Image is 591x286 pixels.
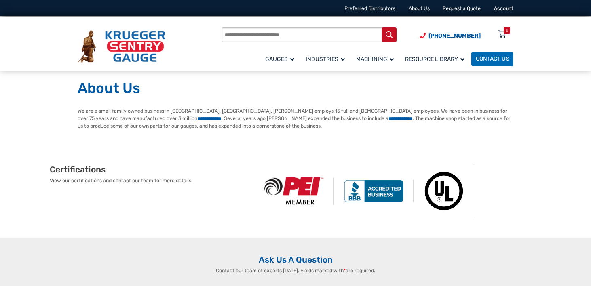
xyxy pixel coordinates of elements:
p: View our certifications and contact our team for more details. [50,177,255,184]
a: Account [494,6,513,11]
span: Resource Library [405,56,464,63]
h2: Ask Us A Question [78,254,513,265]
p: We are a small family owned business in [GEOGRAPHIC_DATA], [GEOGRAPHIC_DATA]. [PERSON_NAME] emplo... [78,107,513,130]
span: [PHONE_NUMBER] [428,32,481,39]
img: Underwriters Laboratories [414,164,474,218]
a: About Us [409,6,430,11]
span: Industries [306,56,345,63]
a: Preferred Distributors [344,6,395,11]
h1: About Us [78,80,513,97]
a: Resource Library [401,50,471,67]
span: Contact Us [476,56,509,63]
p: Contact our team of experts [DATE]. Fields marked with are required. [181,267,411,274]
a: Industries [301,50,352,67]
span: Machining [356,56,394,63]
img: Krueger Sentry Gauge [78,30,165,63]
img: PEI Member [255,177,334,205]
img: BBB [334,180,414,202]
a: Gauges [261,50,301,67]
span: Gauges [265,56,294,63]
a: Machining [352,50,401,67]
div: 0 [506,27,508,34]
h2: Certifications [50,164,255,175]
a: Contact Us [471,52,513,66]
a: Phone Number (920) 434-8860 [420,32,481,40]
a: Request a Quote [443,6,481,11]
